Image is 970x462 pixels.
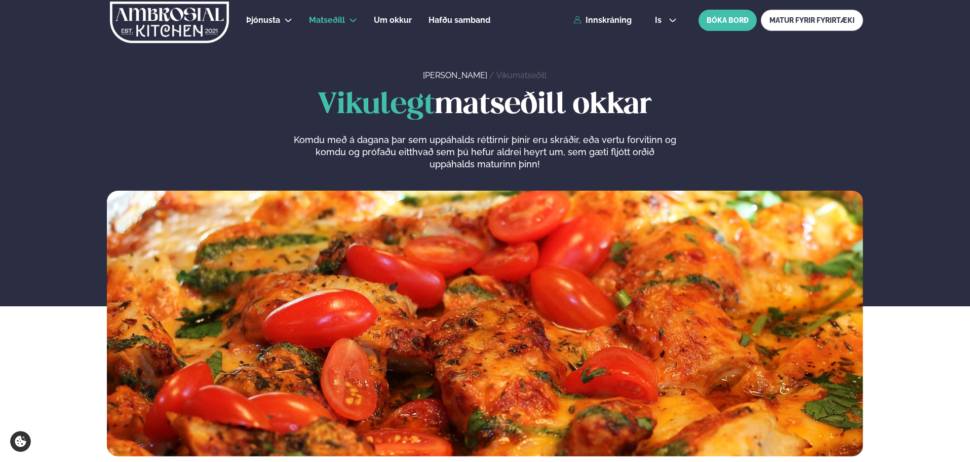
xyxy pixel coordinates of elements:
span: Um okkur [374,15,412,25]
span: Hafðu samband [429,15,490,25]
a: [PERSON_NAME] [423,70,487,80]
a: Cookie settings [10,431,31,452]
span: Þjónusta [246,15,280,25]
a: Vikumatseðill [496,70,547,80]
a: Innskráning [573,16,632,25]
p: Komdu með á dagana þar sem uppáhalds réttirnir þínir eru skráðir, eða vertu forvitinn og komdu og... [293,134,676,170]
h1: matseðill okkar [107,89,863,122]
span: Matseðill [309,15,345,25]
img: image alt [107,191,863,456]
span: / [489,70,496,80]
a: Um okkur [374,14,412,26]
button: BÓKA BORÐ [699,10,757,31]
span: Vikulegt [318,91,435,119]
a: Matseðill [309,14,345,26]
a: Hafðu samband [429,14,490,26]
img: logo [109,2,230,43]
a: Þjónusta [246,14,280,26]
button: is [647,16,685,24]
a: MATUR FYRIR FYRIRTÆKI [761,10,863,31]
span: is [655,16,665,24]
